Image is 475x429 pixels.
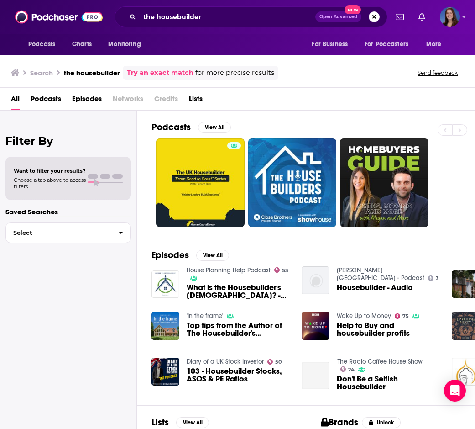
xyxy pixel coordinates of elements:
[15,8,103,26] img: Podchaser - Follow, Share and Rate Podcasts
[187,284,291,299] span: What is the Housebuilder's [DEMOGRAPHIC_DATA]? - with [PERSON_NAME]
[365,38,408,51] span: For Podcasters
[345,5,361,14] span: New
[28,38,55,51] span: Podcasts
[348,368,355,372] span: 24
[5,222,131,243] button: Select
[440,7,460,27] button: Show profile menu
[302,266,329,294] img: Housebuilder - Audio
[189,91,203,110] a: Lists
[302,362,329,390] a: Don't Be a Selfish Housebuilder
[151,249,229,261] a: EpisodesView All
[14,177,86,190] span: Choose a tab above to access filters.
[337,284,413,291] a: Housebuilder - Audio
[426,38,442,51] span: More
[115,6,387,27] div: Search podcasts, credits, & more...
[195,68,274,78] span: for more precise results
[198,122,231,133] button: View All
[187,322,291,337] a: Top tips from the Author of 'The Housebuilder's Bible'
[154,91,178,110] span: Credits
[321,417,359,428] h2: Brands
[151,358,179,386] img: 103 - Housebuilder Stocks, ASOS & PE Ratios
[436,276,439,281] span: 3
[275,360,282,364] span: 50
[196,250,229,261] button: View All
[282,269,288,273] span: 53
[337,312,391,320] a: Wake Up to Money
[187,312,223,320] a: 'In the frame'
[305,36,359,53] button: open menu
[113,91,143,110] span: Networks
[440,7,460,27] img: User Profile
[151,417,209,428] a: ListsView All
[72,38,92,51] span: Charts
[72,91,102,110] a: Episodes
[151,312,179,340] img: Top tips from the Author of 'The Housebuilder's Bible'
[274,267,289,273] a: 53
[6,230,111,236] span: Select
[176,417,209,428] button: View All
[337,375,441,391] a: Don't Be a Selfish Housebuilder
[187,266,271,274] a: House Planning Help Podcast
[151,122,191,133] h2: Podcasts
[337,266,424,282] a: Grace Church Roseville - Podcast
[315,11,361,22] button: Open AdvancedNew
[302,312,329,340] img: Help to Buy and housebuilder profits
[187,358,264,365] a: Diary of a UK Stock Investor
[337,358,423,365] a: 'The Radio Coffee House Show'
[415,9,429,25] a: Show notifications dropdown
[30,69,53,77] h3: Search
[31,91,61,110] a: Podcasts
[151,270,179,298] img: What is the Housebuilder's Bible? - with Mark Brinkley
[415,69,460,77] button: Send feedback
[11,91,20,110] a: All
[187,322,291,337] span: Top tips from the Author of 'The Housebuilder's [DEMOGRAPHIC_DATA]'
[66,36,97,53] a: Charts
[187,367,291,383] a: 103 - Housebuilder Stocks, ASOS & PE Ratios
[362,417,401,428] button: Unlock
[312,38,348,51] span: For Business
[14,168,86,174] span: Want to filter your results?
[140,10,315,24] input: Search podcasts, credits, & more...
[64,69,120,77] h3: the housebuilder
[319,15,357,19] span: Open Advanced
[127,68,193,78] a: Try an exact match
[395,313,409,319] a: 75
[428,275,439,281] a: 3
[420,36,453,53] button: open menu
[102,36,152,53] button: open menu
[440,7,460,27] span: Logged in as emmadonovan
[151,249,189,261] h2: Episodes
[337,322,441,337] a: Help to Buy and housebuilder profits
[22,36,67,53] button: open menu
[5,207,131,216] p: Saved Searches
[444,380,466,402] div: Open Intercom Messenger
[392,9,407,25] a: Show notifications dropdown
[359,36,422,53] button: open menu
[151,417,169,428] h2: Lists
[267,359,282,365] a: 50
[402,314,409,318] span: 75
[151,122,231,133] a: PodcastsView All
[108,38,141,51] span: Monitoring
[340,366,355,372] a: 24
[5,134,131,148] h2: Filter By
[187,284,291,299] a: What is the Housebuilder's Bible? - with Mark Brinkley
